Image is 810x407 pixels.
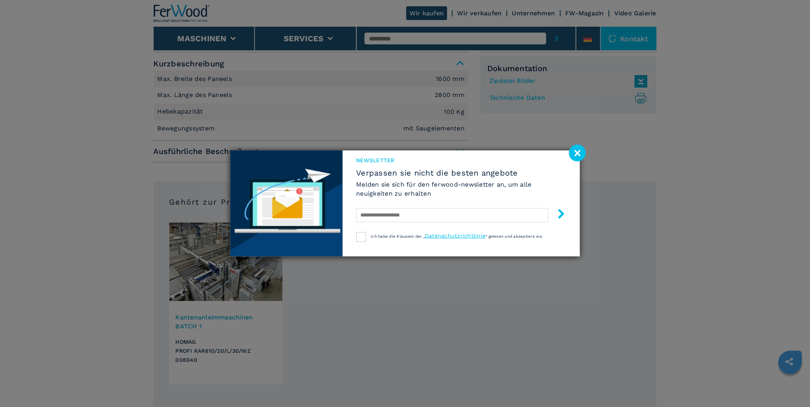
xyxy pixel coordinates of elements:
[549,206,566,224] button: submit-button
[371,234,425,238] span: Ich habe die Klauseln der „
[486,234,544,238] span: “ gelesen und akzeptiere sie.
[356,180,566,198] h6: Melden sie sich für den ferwood-newsletter an, um alle neuigkeiten zu erhalten
[356,168,566,178] span: Verpassen sie nicht die besten angebote
[425,233,485,239] a: Datenschutzrichtlinie
[356,156,566,164] span: Newsletter
[230,150,343,257] img: Newsletter image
